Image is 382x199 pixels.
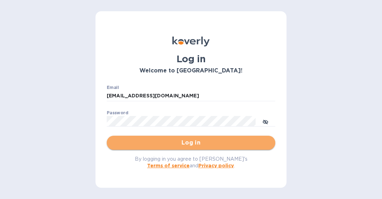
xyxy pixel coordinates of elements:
[107,111,128,115] label: Password
[198,163,234,168] a: Privacy policy
[147,163,190,168] a: Terms of service
[107,86,119,90] label: Email
[258,114,272,128] button: toggle password visibility
[107,53,275,65] h1: Log in
[107,91,275,101] input: Enter email address
[107,68,275,74] h3: Welcome to [GEOGRAPHIC_DATA]!
[112,139,270,147] span: Log in
[107,136,275,150] button: Log in
[135,156,248,168] span: By logging in you agree to [PERSON_NAME]'s and .
[172,37,210,46] img: Koverly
